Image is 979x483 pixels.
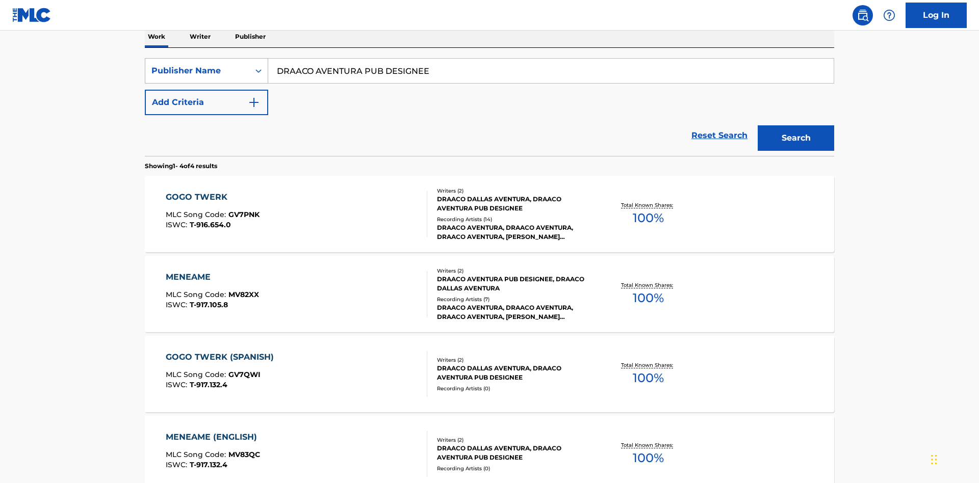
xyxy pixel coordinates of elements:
[166,370,228,379] span: MLC Song Code :
[853,5,873,25] a: Public Search
[190,380,227,389] span: T-917.132.4
[437,216,591,223] div: Recording Artists ( 14 )
[437,356,591,364] div: Writers ( 2 )
[633,369,664,387] span: 100 %
[248,96,260,109] img: 9d2ae6d4665cec9f34b9.svg
[145,58,834,156] form: Search Form
[883,9,895,21] img: help
[621,281,676,289] p: Total Known Shares:
[166,290,228,299] span: MLC Song Code :
[633,289,664,307] span: 100 %
[190,460,227,469] span: T-917.132.4
[437,275,591,293] div: DRAACO AVENTURA PUB DESIGNEE, DRAACO DALLAS AVENTURA
[437,444,591,462] div: DRAACO DALLAS AVENTURA, DRAACO AVENTURA PUB DESIGNEE
[437,436,591,444] div: Writers ( 2 )
[228,450,260,459] span: MV83QC
[437,296,591,303] div: Recording Artists ( 7 )
[931,444,937,475] div: Drag
[187,26,214,47] p: Writer
[166,220,190,229] span: ISWC :
[928,434,979,483] iframe: Chat Widget
[166,380,190,389] span: ISWC :
[145,26,168,47] p: Work
[12,8,51,22] img: MLC Logo
[621,441,676,449] p: Total Known Shares:
[166,271,259,283] div: MENEAME
[166,450,228,459] span: MLC Song Code :
[166,351,279,363] div: GOGO TWERK (SPANISH)
[686,124,753,147] a: Reset Search
[906,3,967,28] a: Log In
[151,65,243,77] div: Publisher Name
[166,431,262,443] div: MENEAME (ENGLISH)
[145,162,217,171] p: Showing 1 - 4 of 4 results
[633,209,664,227] span: 100 %
[145,90,268,115] button: Add Criteria
[621,201,676,209] p: Total Known Shares:
[166,210,228,219] span: MLC Song Code :
[621,361,676,369] p: Total Known Shares:
[437,465,591,472] div: Recording Artists ( 0 )
[166,191,260,203] div: GOGO TWERK
[166,300,190,309] span: ISWC :
[228,370,261,379] span: GV7QWI
[190,300,228,309] span: T-917.105.8
[437,223,591,242] div: DRAACO AVENTURA, DRAACO AVENTURA, DRAACO AVENTURA, [PERSON_NAME] AVENTURA, DRAACO AVENTURA
[166,460,190,469] span: ISWC :
[228,210,260,219] span: GV7PNK
[145,336,834,412] a: GOGO TWERK (SPANISH)MLC Song Code:GV7QWIISWC:T-917.132.4Writers (2)DRAACO DALLAS AVENTURA, DRAACO...
[437,187,591,195] div: Writers ( 2 )
[145,176,834,252] a: GOGO TWERKMLC Song Code:GV7PNKISWC:T-916.654.0Writers (2)DRAACO DALLAS AVENTURA, DRAACO AVENTURA ...
[437,364,591,382] div: DRAACO DALLAS AVENTURA, DRAACO AVENTURA PUB DESIGNEE
[633,449,664,467] span: 100 %
[145,256,834,332] a: MENEAMEMLC Song Code:MV82XXISWC:T-917.105.8Writers (2)DRAACO AVENTURA PUB DESIGNEE, DRAACO DALLAS...
[857,9,869,21] img: search
[437,385,591,392] div: Recording Artists ( 0 )
[232,26,269,47] p: Publisher
[437,303,591,321] div: DRAACO AVENTURA, DRAACO AVENTURA, DRAACO AVENTURA, [PERSON_NAME] AVENTURA, DRAACO AVENTURA
[879,5,899,25] div: Help
[758,125,834,151] button: Search
[228,290,259,299] span: MV82XX
[190,220,231,229] span: T-916.654.0
[437,267,591,275] div: Writers ( 2 )
[437,195,591,213] div: DRAACO DALLAS AVENTURA, DRAACO AVENTURA PUB DESIGNEE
